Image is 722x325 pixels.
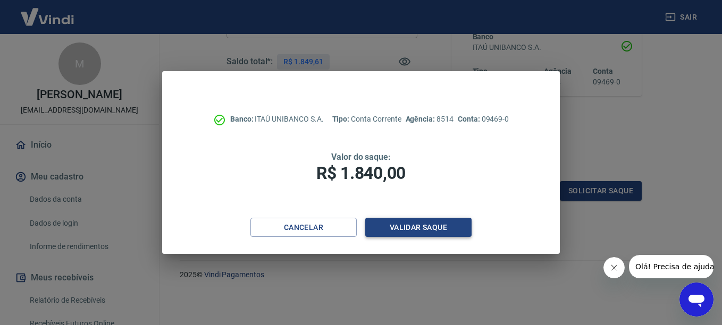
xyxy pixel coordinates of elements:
[230,115,255,123] span: Banco:
[230,114,324,125] p: ITAÚ UNIBANCO S.A.
[332,114,401,125] p: Conta Corrente
[603,257,625,278] iframe: Fechar mensagem
[316,163,406,183] span: R$ 1.840,00
[458,115,482,123] span: Conta:
[629,255,713,278] iframe: Mensagem da empresa
[406,115,437,123] span: Agência:
[406,114,454,125] p: 8514
[250,218,357,237] button: Cancelar
[332,115,351,123] span: Tipo:
[6,7,89,16] span: Olá! Precisa de ajuda?
[365,218,472,237] button: Validar saque
[458,114,509,125] p: 09469-0
[679,283,713,317] iframe: Botão para abrir a janela de mensagens
[331,152,391,162] span: Valor do saque:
